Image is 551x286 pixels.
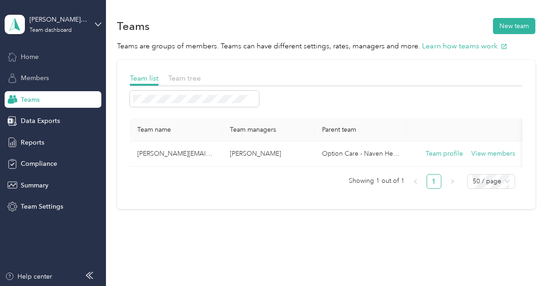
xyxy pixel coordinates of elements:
[130,141,222,167] td: laura.crow@navenhealth.com
[21,95,40,105] span: Teams
[349,174,404,188] span: Showing 1 out of 1
[117,21,150,31] h1: Teams
[29,15,87,24] div: [PERSON_NAME][EMAIL_ADDRESS][PERSON_NAME][DOMAIN_NAME]
[130,74,158,82] span: Team list
[413,179,418,184] span: left
[467,174,515,189] div: Page Size
[21,181,48,190] span: Summary
[21,116,60,126] span: Data Exports
[426,149,463,159] button: Team profile
[5,272,52,281] button: Help center
[408,174,423,189] li: Previous Page
[230,149,307,159] p: [PERSON_NAME]
[21,73,49,83] span: Members
[117,41,535,52] p: Teams are groups of members. Teams can have different settings, rates, managers and more.
[21,202,63,211] span: Team Settings
[408,174,423,189] button: left
[473,175,510,188] span: 50 / page
[471,149,515,159] button: View members
[315,118,407,141] th: Parent team
[422,41,507,52] button: Learn how teams work
[130,118,222,141] th: Team name
[445,174,460,189] button: right
[21,159,57,169] span: Compliance
[450,179,455,184] span: right
[315,141,407,167] td: Option Care - Naven Health
[21,138,44,147] span: Reports
[21,52,39,62] span: Home
[427,174,441,189] li: 1
[499,234,551,286] iframe: Everlance-gr Chat Button Frame
[493,18,535,34] button: New team
[29,28,72,33] div: Team dashboard
[427,175,441,188] a: 1
[168,74,201,82] span: Team tree
[445,174,460,189] li: Next Page
[223,118,315,141] th: Team managers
